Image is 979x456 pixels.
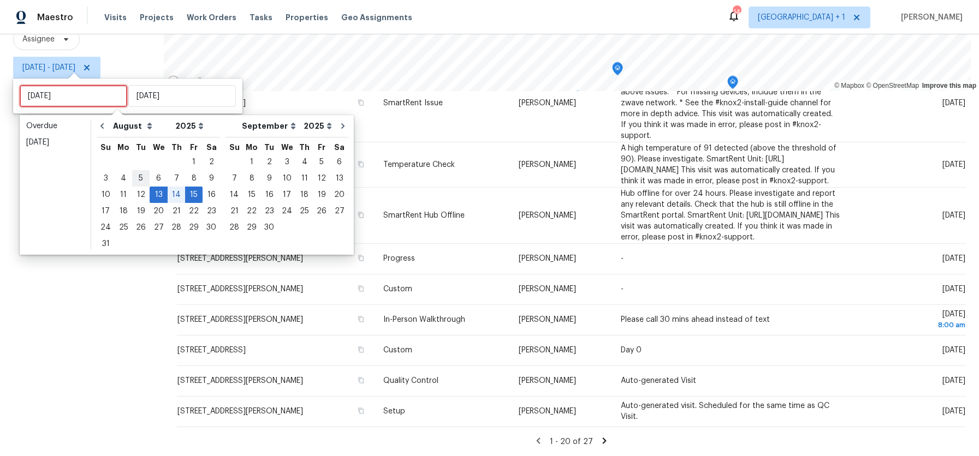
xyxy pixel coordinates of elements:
[621,285,624,293] span: -
[621,190,840,241] span: Hub offline for over 24 hours. Please investigate and report any relevant details. Check that the...
[942,285,965,293] span: [DATE]
[299,143,310,151] abbr: Thursday
[519,407,576,415] span: [PERSON_NAME]
[858,320,965,331] div: 8:00 am
[185,171,203,186] div: 8
[621,346,642,354] span: Day 0
[150,187,168,202] div: 13
[335,115,351,137] button: Go to next month
[185,203,203,219] div: Fri Aug 22 2025
[383,377,438,385] span: Quality Control
[278,203,296,219] div: 24
[243,187,260,203] div: Mon Sep 15 2025
[341,12,412,23] span: Geo Assignments
[313,154,330,170] div: 5
[550,438,593,446] span: 1 - 20 of 27
[313,203,330,219] div: 26
[922,82,976,89] a: Improve this map
[356,375,366,385] button: Copy Address
[727,76,738,93] div: Map marker
[243,170,260,187] div: Mon Sep 08 2025
[187,12,236,23] span: Work Orders
[383,99,443,107] span: SmartRent Issue
[185,170,203,187] div: Fri Aug 08 2025
[313,171,330,186] div: 12
[104,12,127,23] span: Visits
[313,203,330,219] div: Fri Sep 26 2025
[383,285,412,293] span: Custom
[942,255,965,262] span: [DATE]
[330,187,348,203] div: Sat Sep 20 2025
[942,346,965,354] span: [DATE]
[243,187,260,202] div: 15
[177,407,303,415] span: [STREET_ADDRESS][PERSON_NAME]
[260,187,278,202] div: 16
[110,118,173,134] select: Month
[117,143,129,151] abbr: Monday
[22,118,88,249] ul: Date picker shortcuts
[177,285,303,293] span: [STREET_ADDRESS][PERSON_NAME]
[22,34,55,45] span: Assignee
[356,314,366,324] button: Copy Address
[190,143,198,151] abbr: Friday
[250,14,272,21] span: Tasks
[897,12,963,23] span: [PERSON_NAME]
[22,62,75,73] span: [DATE] - [DATE]
[621,145,836,185] span: A high temperature of 91 detected (above the threshold of 90). Please investigate. SmartRent Unit...
[621,255,624,262] span: -
[177,346,246,354] span: [STREET_ADDRESS]
[942,99,965,107] span: [DATE]
[301,118,335,134] select: Year
[115,219,132,236] div: Mon Aug 25 2025
[519,285,576,293] span: [PERSON_NAME]
[296,171,313,186] div: 11
[758,12,845,23] span: [GEOGRAPHIC_DATA] + 1
[168,187,185,203] div: Thu Aug 14 2025
[313,187,330,203] div: Fri Sep 19 2025
[383,161,455,169] span: Temperature Check
[97,203,115,219] div: Sun Aug 17 2025
[132,187,150,203] div: Tue Aug 12 2025
[226,170,243,187] div: Sun Sep 07 2025
[243,203,260,219] div: 22
[168,219,185,236] div: Thu Aug 28 2025
[168,170,185,187] div: Thu Aug 07 2025
[942,407,965,415] span: [DATE]
[281,143,293,151] abbr: Wednesday
[519,212,576,219] span: [PERSON_NAME]
[150,187,168,203] div: Wed Aug 13 2025
[260,203,278,219] div: Tue Sep 23 2025
[203,171,220,186] div: 9
[97,203,115,219] div: 17
[330,170,348,187] div: Sat Sep 13 2025
[206,143,217,151] abbr: Saturday
[97,170,115,187] div: Sun Aug 03 2025
[866,82,919,89] a: OpenStreetMap
[313,170,330,187] div: Fri Sep 12 2025
[356,406,366,416] button: Copy Address
[243,171,260,186] div: 8
[150,170,168,187] div: Wed Aug 06 2025
[226,219,243,236] div: Sun Sep 28 2025
[226,171,243,186] div: 7
[330,187,348,202] div: 20
[168,220,185,235] div: 28
[942,212,965,219] span: [DATE]
[203,170,220,187] div: Sat Aug 09 2025
[621,316,770,323] span: Please call 30 mins ahead instead of text
[140,12,174,23] span: Projects
[356,210,366,220] button: Copy Address
[226,187,243,203] div: Sun Sep 14 2025
[356,253,366,263] button: Copy Address
[132,187,150,202] div: 12
[383,407,405,415] span: Setup
[330,171,348,186] div: 13
[177,316,303,323] span: [STREET_ADDRESS][PERSON_NAME]
[243,220,260,235] div: 29
[243,219,260,236] div: Mon Sep 29 2025
[37,12,73,23] span: Maestro
[834,82,864,89] a: Mapbox
[621,402,829,421] span: Auto-generated visit. Scheduled for the same time as QC Visit.
[203,187,220,202] div: 16
[203,154,220,170] div: 2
